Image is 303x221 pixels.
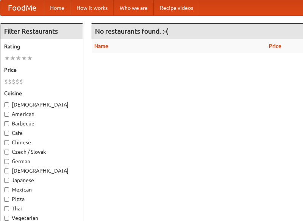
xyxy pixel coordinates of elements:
h4: Filter Restaurants [0,24,83,39]
ng-pluralize: No restaurants found. :-( [95,28,168,35]
input: Chinese [4,140,9,145]
label: German [4,158,79,165]
li: ★ [16,54,21,62]
li: ★ [10,54,16,62]
label: Thai [4,205,79,212]
label: Barbecue [4,120,79,127]
label: American [4,110,79,118]
input: German [4,159,9,164]
input: Czech / Slovak [4,150,9,155]
label: Pizza [4,195,79,203]
a: Recipe videos [154,0,199,15]
input: [DEMOGRAPHIC_DATA] [4,102,9,107]
input: Vegetarian [4,216,9,221]
li: $ [8,77,12,86]
input: Mexican [4,187,9,192]
input: Thai [4,206,9,211]
label: Cafe [4,129,79,137]
label: Chinese [4,139,79,146]
a: FoodMe [0,0,44,15]
li: $ [12,77,16,86]
a: How it works [70,0,114,15]
label: Mexican [4,186,79,193]
input: Japanese [4,178,9,183]
h5: Price [4,66,79,74]
input: Pizza [4,197,9,202]
input: Cafe [4,131,9,136]
a: Price [269,43,281,49]
li: $ [16,77,19,86]
label: Japanese [4,176,79,184]
h5: Rating [4,43,79,50]
a: Home [44,0,70,15]
li: ★ [21,54,27,62]
label: Czech / Slovak [4,148,79,156]
label: [DEMOGRAPHIC_DATA] [4,101,79,108]
a: Name [94,43,108,49]
li: $ [19,77,23,86]
li: $ [4,77,8,86]
li: ★ [4,54,10,62]
li: ★ [27,54,33,62]
a: Who we are [114,0,154,15]
input: Barbecue [4,121,9,126]
h5: Cuisine [4,90,79,97]
label: [DEMOGRAPHIC_DATA] [4,167,79,175]
input: American [4,112,9,117]
input: [DEMOGRAPHIC_DATA] [4,168,9,173]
